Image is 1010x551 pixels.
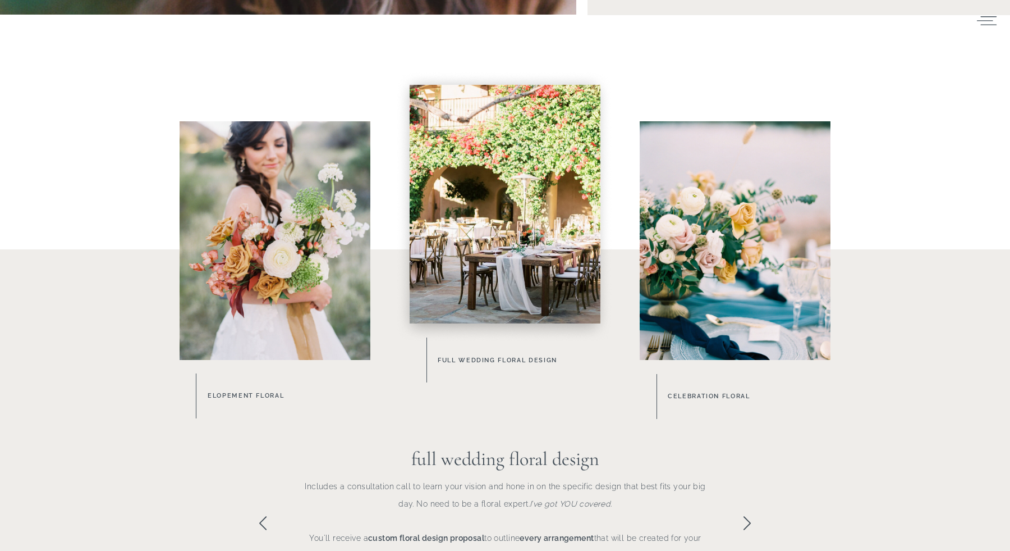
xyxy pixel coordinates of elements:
[438,354,614,366] a: Full Wedding Floral Design
[668,390,829,403] a: celebration floral
[208,390,370,402] a: Elopement Floral
[319,43,366,50] span: Subscribe
[368,534,484,543] b: custom floral design proposal
[307,34,378,60] button: Subscribe
[530,499,610,508] i: I’ve got YOU covered
[520,534,594,543] b: every arrangement
[336,445,674,477] h3: full wedding floral design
